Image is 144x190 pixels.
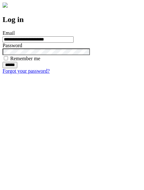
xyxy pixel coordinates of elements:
[3,15,141,24] h2: Log in
[10,56,40,61] label: Remember me
[3,30,15,36] label: Email
[3,3,8,8] img: logo-4e3dc11c47720685a147b03b5a06dd966a58ff35d612b21f08c02c0306f2b779.png
[3,43,22,48] label: Password
[3,68,50,74] a: Forgot your password?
